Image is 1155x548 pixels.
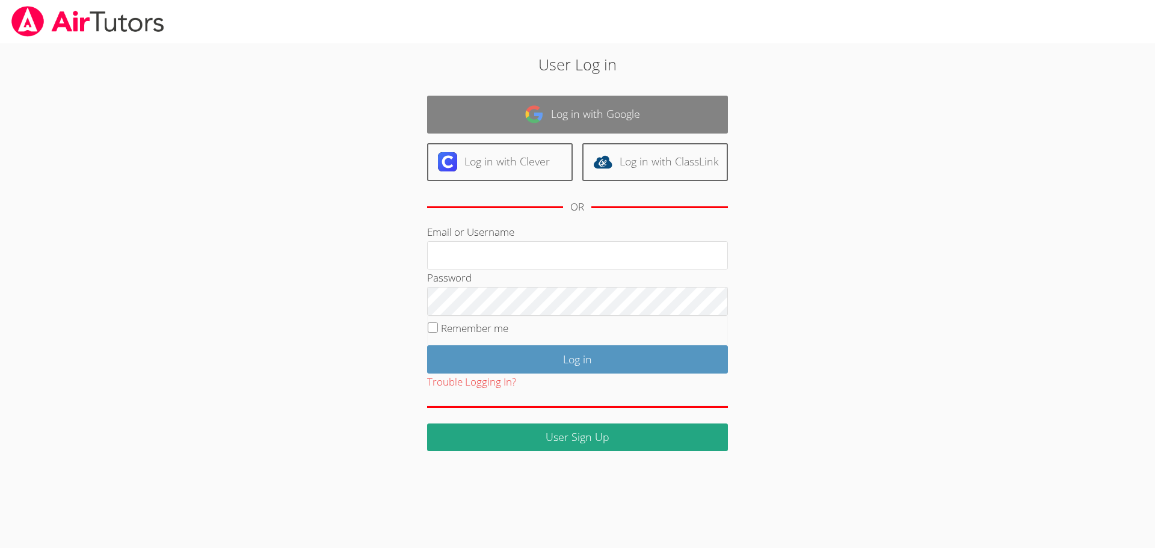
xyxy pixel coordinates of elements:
div: OR [570,199,584,216]
a: Log in with ClassLink [582,143,728,181]
h2: User Log in [266,53,890,76]
a: Log in with Clever [427,143,573,181]
img: google-logo-50288ca7cdecda66e5e0955fdab243c47b7ad437acaf1139b6f446037453330a.svg [525,105,544,124]
label: Remember me [441,321,508,335]
a: User Sign Up [427,423,728,452]
label: Password [427,271,472,285]
a: Log in with Google [427,96,728,134]
button: Trouble Logging In? [427,374,516,391]
label: Email or Username [427,225,514,239]
img: clever-logo-6eab21bc6e7a338710f1a6ff85c0baf02591cd810cc4098c63d3a4b26e2feb20.svg [438,152,457,171]
input: Log in [427,345,728,374]
img: classlink-logo-d6bb404cc1216ec64c9a2012d9dc4662098be43eaf13dc465df04b49fa7ab582.svg [593,152,612,171]
img: airtutors_banner-c4298cdbf04f3fff15de1276eac7730deb9818008684d7c2e4769d2f7ddbe033.png [10,6,165,37]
